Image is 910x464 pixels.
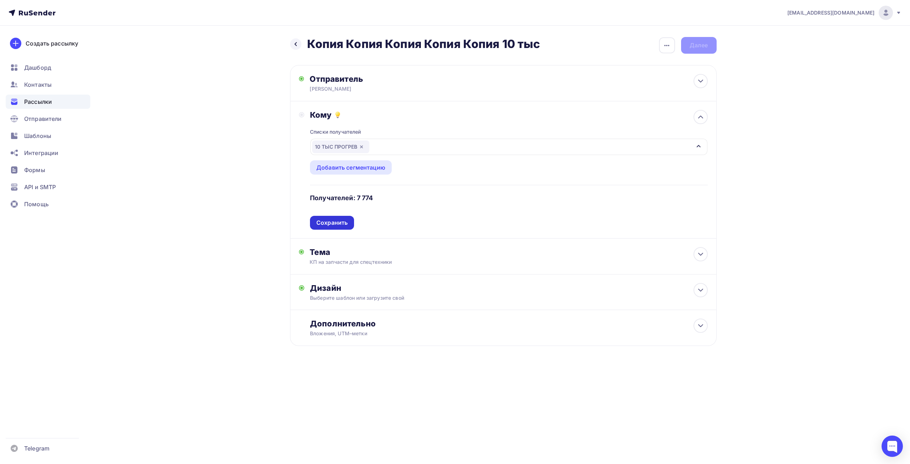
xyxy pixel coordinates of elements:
[310,258,436,266] div: КП на запчасти для спецтехники
[24,183,56,191] span: API и SMTP
[6,95,90,109] a: Рассылки
[24,149,58,157] span: Интеграции
[787,9,874,16] span: [EMAIL_ADDRESS][DOMAIN_NAME]
[787,6,901,20] a: [EMAIL_ADDRESS][DOMAIN_NAME]
[24,200,49,208] span: Помощь
[310,283,707,293] div: Дизайн
[6,112,90,126] a: Отправители
[316,163,385,172] div: Добавить сегментацию
[6,60,90,75] a: Дашборд
[310,294,668,302] div: Выберите шаблон или загрузите свой
[24,114,62,123] span: Отправители
[24,166,45,174] span: Формы
[310,138,707,155] button: 10 ТЫС ПРОГРЕВ
[310,128,361,135] div: Списки получателей
[24,132,51,140] span: Шаблоны
[24,63,51,72] span: Дашборд
[310,330,668,337] div: Вложения, UTM–метки
[310,319,707,329] div: Дополнительно
[307,37,540,51] h2: Копия Копия Копия Копия Копия 10 тыс
[310,110,707,120] div: Кому
[316,219,348,227] div: Сохранить
[24,80,52,89] span: Контакты
[310,74,464,84] div: Отправитель
[310,85,448,92] div: [PERSON_NAME]
[24,444,49,453] span: Telegram
[6,129,90,143] a: Шаблоны
[310,247,450,257] div: Тема
[310,194,373,202] h4: Получателей: 7 774
[6,78,90,92] a: Контакты
[6,163,90,177] a: Формы
[312,140,369,153] div: 10 ТЫС ПРОГРЕВ
[24,97,52,106] span: Рассылки
[26,39,78,48] div: Создать рассылку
